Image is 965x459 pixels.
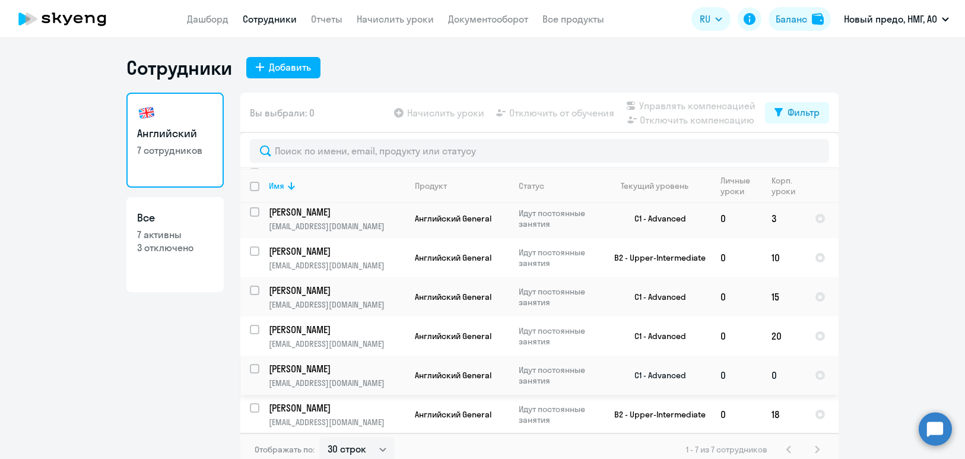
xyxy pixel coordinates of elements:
td: 20 [762,316,805,356]
button: Новый предо, НМГ, АО [838,5,955,33]
div: Текущий уровень [621,181,689,191]
td: 0 [762,356,805,395]
p: [EMAIL_ADDRESS][DOMAIN_NAME] [269,221,405,232]
a: Английский7 сотрудников [126,93,224,188]
div: Имя [269,181,405,191]
p: [PERSON_NAME] [269,205,403,219]
td: C1 - Advanced [601,199,711,238]
p: Идут постоянные занятия [519,286,600,308]
a: Начислить уроки [357,13,434,25]
p: Идут постоянные занятия [519,365,600,386]
span: Отображать по: [255,444,315,455]
p: 7 активны [137,228,213,241]
input: Поиск по имени, email, продукту или статусу [250,139,829,163]
p: Идут постоянные занятия [519,325,600,347]
a: [PERSON_NAME] [269,284,405,297]
p: [EMAIL_ADDRESS][DOMAIN_NAME] [269,338,405,349]
a: [PERSON_NAME] [269,245,405,258]
p: [PERSON_NAME] [269,401,403,414]
div: Фильтр [788,105,820,119]
td: 0 [711,199,762,238]
div: Корп. уроки [772,175,805,197]
p: [PERSON_NAME] [269,323,403,336]
p: [PERSON_NAME] [269,284,403,297]
p: [EMAIL_ADDRESS][DOMAIN_NAME] [269,260,405,271]
button: Фильтр [765,102,829,124]
h3: Английский [137,126,213,141]
p: [PERSON_NAME] [269,362,403,375]
span: Английский General [415,409,491,420]
div: Добавить [269,60,311,74]
div: Личные уроки [720,175,754,197]
p: 3 отключено [137,241,213,254]
td: 3 [762,199,805,238]
div: Текущий уровень [610,181,710,191]
span: 1 - 7 из 7 сотрудников [686,444,767,455]
div: Личные уроки [720,175,761,197]
a: [PERSON_NAME] [269,401,405,414]
p: Идут постоянные занятия [519,247,600,268]
td: B2 - Upper-Intermediate [601,395,711,434]
p: [PERSON_NAME] [269,245,403,258]
div: Корп. уроки [772,175,797,197]
a: [PERSON_NAME] [269,362,405,375]
p: Новый предо, НМГ, АО [844,12,937,26]
p: [EMAIL_ADDRESS][DOMAIN_NAME] [269,378,405,388]
td: C1 - Advanced [601,277,711,316]
span: Английский General [415,213,491,224]
span: RU [700,12,710,26]
td: 0 [711,356,762,395]
td: 0 [711,395,762,434]
td: C1 - Advanced [601,316,711,356]
a: Дашборд [188,13,229,25]
img: english [137,103,156,122]
button: Добавить [246,57,320,78]
td: C1 - Advanced [601,356,711,395]
a: Отчеты [312,13,343,25]
div: Продукт [415,181,447,191]
td: 15 [762,277,805,316]
p: Идут постоянные занятия [519,208,600,229]
a: Документооборот [449,13,529,25]
div: Баланс [776,12,807,26]
button: Балансbalance [769,7,831,31]
p: [EMAIL_ADDRESS][DOMAIN_NAME] [269,299,405,310]
a: [PERSON_NAME] [269,323,405,336]
h3: Все [137,210,213,226]
span: Английский General [415,331,491,341]
button: RU [691,7,731,31]
td: 10 [762,238,805,277]
td: B2 - Upper-Intermediate [601,238,711,277]
h1: Сотрудники [126,56,232,80]
span: Вы выбрали: 0 [250,106,315,120]
p: 7 сотрудников [137,144,213,157]
a: Все продукты [543,13,605,25]
a: Сотрудники [243,13,297,25]
p: Идут постоянные занятия [519,404,600,425]
div: Имя [269,181,284,191]
div: Статус [519,181,600,191]
span: Английский General [415,370,491,381]
td: 0 [711,316,762,356]
span: Английский General [415,252,491,263]
td: 0 [711,238,762,277]
div: Статус [519,181,544,191]
img: balance [812,13,824,25]
div: Продукт [415,181,509,191]
td: 0 [711,277,762,316]
span: Английский General [415,292,491,302]
a: [PERSON_NAME] [269,205,405,219]
p: [EMAIL_ADDRESS][DOMAIN_NAME] [269,417,405,428]
td: 18 [762,395,805,434]
a: Все7 активны3 отключено [126,197,224,292]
